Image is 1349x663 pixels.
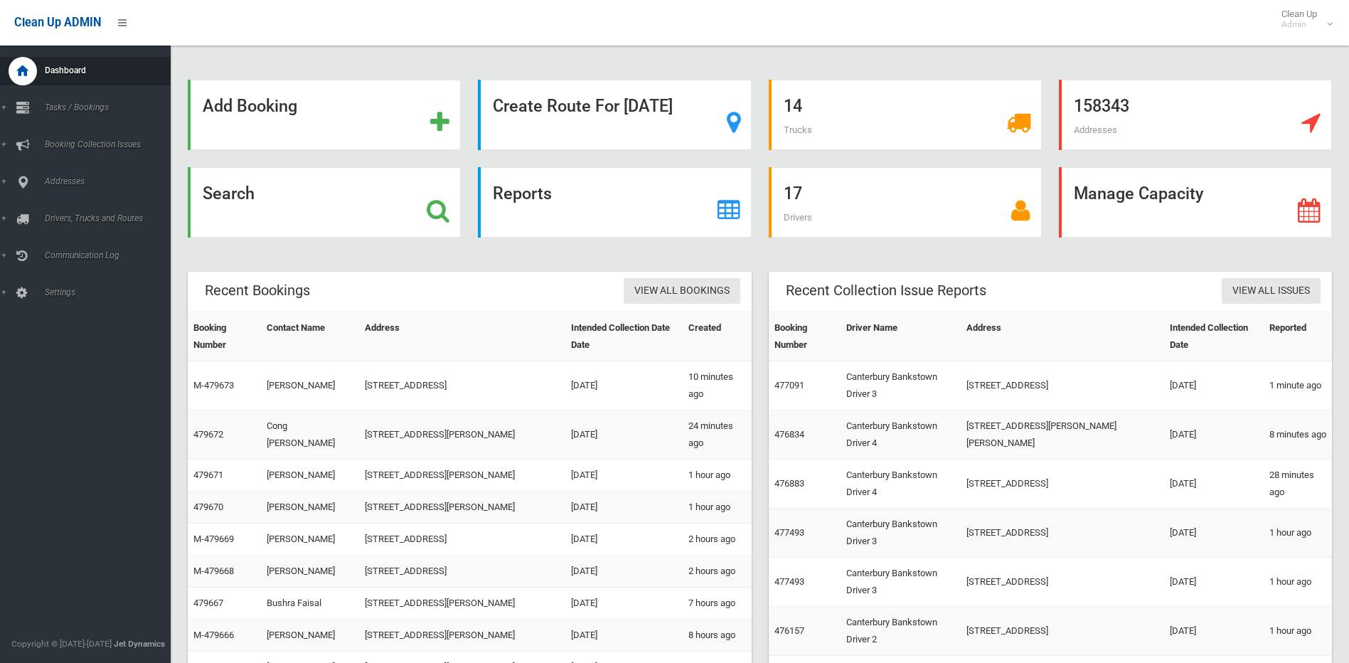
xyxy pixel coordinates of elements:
[841,460,961,509] td: Canterbury Bankstown Driver 4
[359,620,565,652] td: [STREET_ADDRESS][PERSON_NAME]
[961,410,1164,460] td: [STREET_ADDRESS][PERSON_NAME][PERSON_NAME]
[841,410,961,460] td: Canterbury Bankstown Driver 4
[1164,607,1263,656] td: [DATE]
[565,361,683,410] td: [DATE]
[193,429,223,440] a: 479672
[1074,184,1203,203] strong: Manage Capacity
[1059,167,1332,238] a: Manage Capacity
[565,492,683,524] td: [DATE]
[961,509,1164,558] td: [STREET_ADDRESS]
[1074,96,1129,116] strong: 158343
[193,566,234,576] a: M-479668
[203,184,255,203] strong: Search
[624,278,740,304] a: View All Bookings
[188,167,461,238] a: Search
[493,96,673,116] strong: Create Route For [DATE]
[1264,509,1332,558] td: 1 hour ago
[1164,361,1263,410] td: [DATE]
[261,410,360,460] td: Cong [PERSON_NAME]
[565,620,683,652] td: [DATE]
[565,556,683,588] td: [DATE]
[114,639,165,649] strong: Jet Dynamics
[193,630,234,640] a: M-479666
[565,410,683,460] td: [DATE]
[359,460,565,492] td: [STREET_ADDRESS][PERSON_NAME]
[774,380,804,391] a: 477091
[261,588,360,620] td: Bushra Faisal
[188,277,327,304] header: Recent Bookings
[261,556,360,588] td: [PERSON_NAME]
[784,96,802,116] strong: 14
[478,80,751,150] a: Create Route For [DATE]
[784,184,802,203] strong: 17
[565,524,683,556] td: [DATE]
[784,212,812,223] span: Drivers
[41,139,181,149] span: Booking Collection Issues
[1264,460,1332,509] td: 28 minutes ago
[493,184,552,203] strong: Reports
[683,492,751,524] td: 1 hour ago
[961,312,1164,361] th: Address
[769,167,1042,238] a: 17 Drivers
[774,527,804,538] a: 477493
[841,312,961,361] th: Driver Name
[683,556,751,588] td: 2 hours ago
[1264,607,1332,656] td: 1 hour ago
[961,558,1164,607] td: [STREET_ADDRESS]
[1264,312,1332,361] th: Reported
[683,524,751,556] td: 2 hours ago
[193,380,234,391] a: M-479673
[41,213,181,223] span: Drivers, Trucks and Routes
[359,556,565,588] td: [STREET_ADDRESS]
[1059,80,1332,150] a: 158343 Addresses
[188,312,261,361] th: Booking Number
[261,361,360,410] td: [PERSON_NAME]
[683,361,751,410] td: 10 minutes ago
[1164,509,1263,558] td: [DATE]
[769,277,1003,304] header: Recent Collection Issue Reports
[41,65,181,75] span: Dashboard
[841,558,961,607] td: Canterbury Bankstown Driver 3
[961,460,1164,509] td: [STREET_ADDRESS]
[774,576,804,587] a: 477493
[683,410,751,460] td: 24 minutes ago
[683,588,751,620] td: 7 hours ago
[841,509,961,558] td: Canterbury Bankstown Driver 3
[261,620,360,652] td: [PERSON_NAME]
[261,460,360,492] td: [PERSON_NAME]
[261,524,360,556] td: [PERSON_NAME]
[203,96,297,116] strong: Add Booking
[359,410,565,460] td: [STREET_ADDRESS][PERSON_NAME]
[683,620,751,652] td: 8 hours ago
[193,502,223,512] a: 479670
[41,102,181,112] span: Tasks / Bookings
[961,607,1164,656] td: [STREET_ADDRESS]
[1164,460,1263,509] td: [DATE]
[683,312,751,361] th: Created
[1164,558,1263,607] td: [DATE]
[359,492,565,524] td: [STREET_ADDRESS][PERSON_NAME]
[359,361,565,410] td: [STREET_ADDRESS]
[1264,361,1332,410] td: 1 minute ago
[683,460,751,492] td: 1 hour ago
[1074,124,1117,135] span: Addresses
[1274,9,1331,30] span: Clean Up
[774,625,804,636] a: 476157
[41,176,181,186] span: Addresses
[359,588,565,620] td: [STREET_ADDRESS][PERSON_NAME]
[193,534,234,544] a: M-479669
[769,312,841,361] th: Booking Number
[193,598,223,608] a: 479667
[41,287,181,297] span: Settings
[841,607,961,656] td: Canterbury Bankstown Driver 2
[261,312,360,361] th: Contact Name
[774,429,804,440] a: 476834
[1164,312,1263,361] th: Intended Collection Date
[565,460,683,492] td: [DATE]
[1222,278,1321,304] a: View All Issues
[41,250,181,260] span: Communication Log
[1281,19,1317,30] small: Admin
[961,361,1164,410] td: [STREET_ADDRESS]
[774,478,804,489] a: 476883
[261,492,360,524] td: [PERSON_NAME]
